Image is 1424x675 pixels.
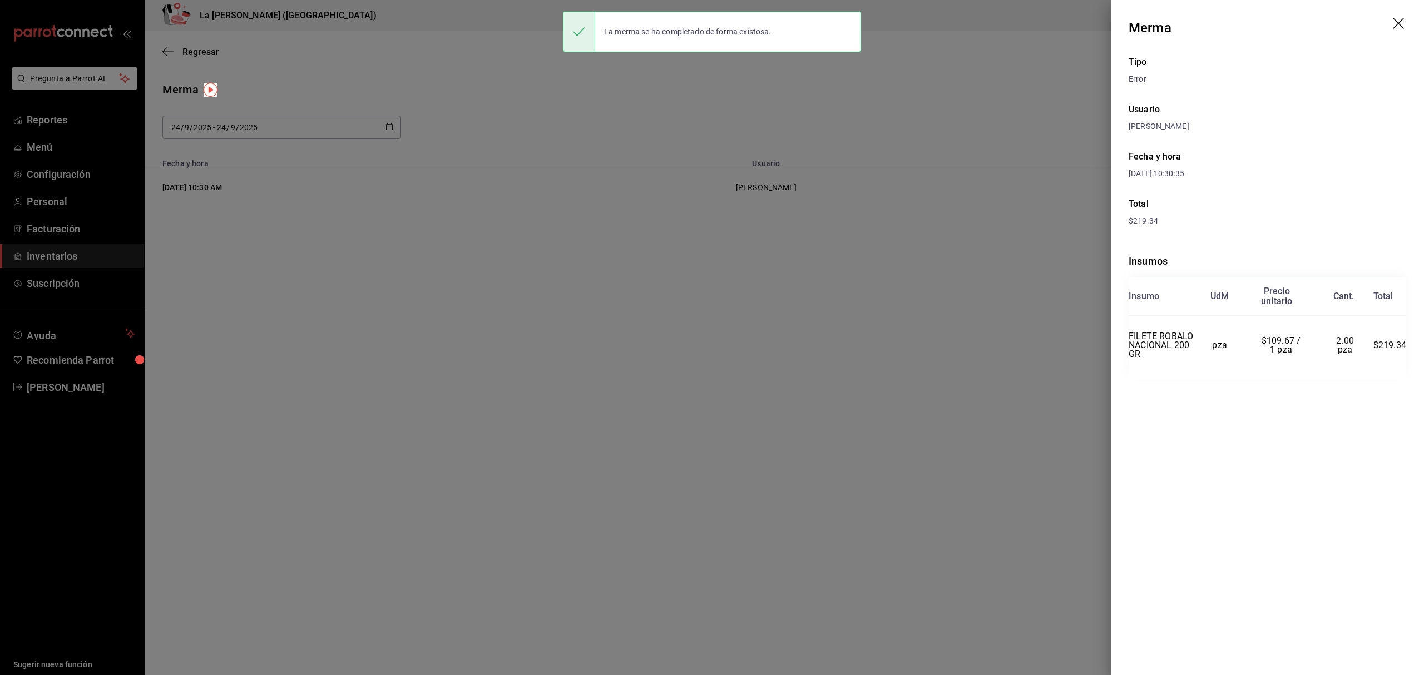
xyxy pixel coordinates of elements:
div: Error [1129,73,1406,85]
div: La merma se ha completado de forma existosa. [595,19,780,44]
img: Tooltip marker [204,83,217,97]
span: $219.34 [1129,216,1158,225]
div: Usuario [1129,103,1406,116]
span: $109.67 / 1 pza [1262,335,1303,355]
td: pza [1194,316,1245,375]
button: drag [1393,18,1406,31]
div: Insumo [1129,291,1159,301]
div: Merma [1129,18,1171,38]
span: 2.00 pza [1336,335,1356,355]
div: Cant. [1333,291,1354,301]
div: UdM [1210,291,1229,301]
div: Fecha y hora [1129,150,1406,163]
td: FILETE ROBALO NACIONAL 200 GR [1129,316,1194,375]
span: $219.34 [1373,340,1406,350]
div: Total [1129,197,1406,211]
div: Precio unitario [1261,286,1292,306]
div: [PERSON_NAME] [1129,121,1406,132]
div: [DATE] 10:30:35 [1129,168,1406,180]
div: Insumos [1129,254,1406,269]
div: Tipo [1129,56,1406,69]
div: Total [1373,291,1393,301]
